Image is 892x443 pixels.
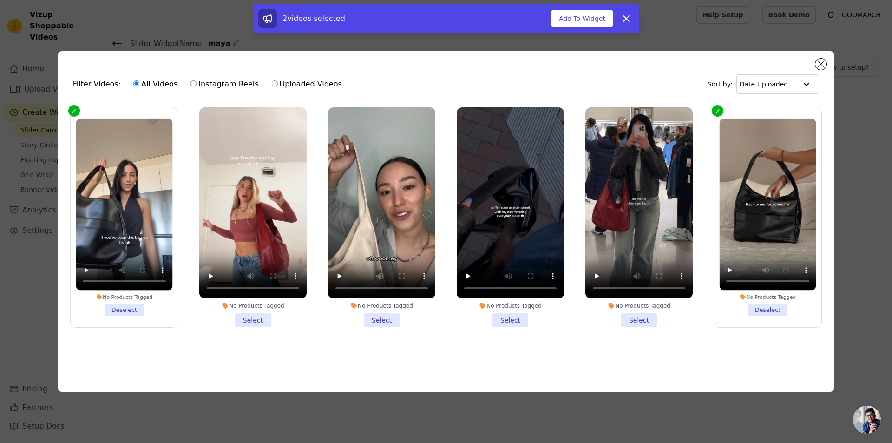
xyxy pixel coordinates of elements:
[328,302,435,310] div: No Products Tagged
[708,74,820,94] div: Sort by:
[190,78,259,90] label: Instagram Reels
[457,302,564,310] div: No Products Tagged
[199,302,307,310] div: No Products Tagged
[133,78,178,90] label: All Videos
[282,14,345,23] span: 2 videos selected
[585,302,693,310] div: No Products Tagged
[853,406,881,434] div: Chat öffnen
[73,73,347,95] div: Filter Videos:
[720,294,816,300] div: No Products Tagged
[551,10,613,27] button: Add To Widget
[815,59,826,70] button: Close modal
[76,294,172,300] div: No Products Tagged
[271,78,342,90] label: Uploaded Videos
